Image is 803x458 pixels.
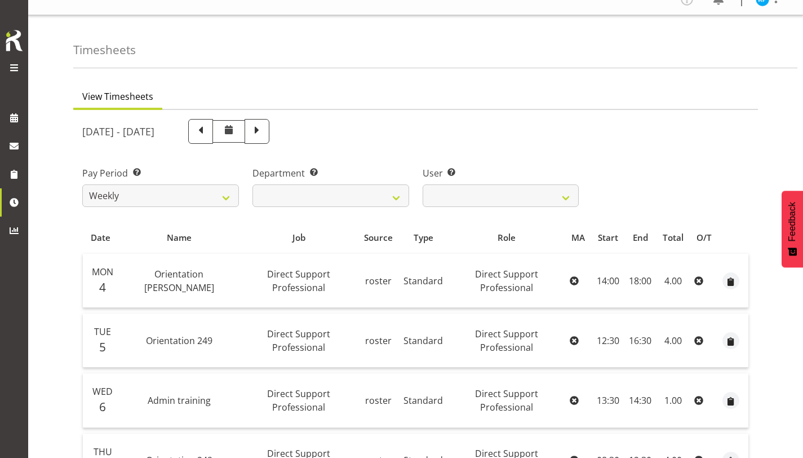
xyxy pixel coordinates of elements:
span: Direct Support Professional [267,268,330,294]
span: 6 [99,399,106,415]
span: MA [571,231,585,244]
span: 4 [99,279,106,295]
td: 14:00 [592,254,625,308]
h4: Timesheets [73,43,136,56]
span: Direct Support Professional [475,328,538,354]
span: Job [292,231,305,244]
span: Start [598,231,618,244]
img: Rosterit icon logo [3,28,25,53]
td: 4.00 [656,314,690,368]
td: 4.00 [656,254,690,308]
span: Orientation [PERSON_NAME] [144,268,214,294]
span: O/T [696,231,712,244]
span: Name [167,231,192,244]
span: Direct Support Professional [475,268,538,294]
span: Type [414,231,433,244]
label: Pay Period [82,166,239,180]
td: 13:30 [592,373,625,428]
span: Date [91,231,110,244]
span: Direct Support Professional [267,328,330,354]
td: 16:30 [624,314,656,368]
span: Admin training [148,394,211,407]
td: 18:00 [624,254,656,308]
td: 12:30 [592,314,625,368]
span: Wed [92,385,113,398]
td: Standard [399,373,447,428]
span: Orientation 249 [146,334,212,347]
td: Standard [399,254,447,308]
span: Thu [94,446,112,458]
span: View Timesheets [82,90,153,103]
span: Feedback [787,202,797,241]
label: User [423,166,579,180]
label: Department [252,166,409,180]
span: roster [365,275,392,287]
span: Source [364,231,393,244]
span: 5 [99,339,106,355]
span: End [633,231,648,244]
h5: [DATE] - [DATE] [82,125,154,138]
span: roster [365,394,392,407]
td: 14:30 [624,373,656,428]
span: Total [663,231,684,244]
span: Role [498,231,516,244]
span: roster [365,334,392,347]
span: Direct Support Professional [475,387,538,413]
button: Feedback - Show survey [782,191,803,267]
span: Mon [92,266,113,278]
td: 1.00 [656,373,690,428]
span: Direct Support Professional [267,387,330,413]
td: Standard [399,314,447,368]
span: Tue [94,325,111,338]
